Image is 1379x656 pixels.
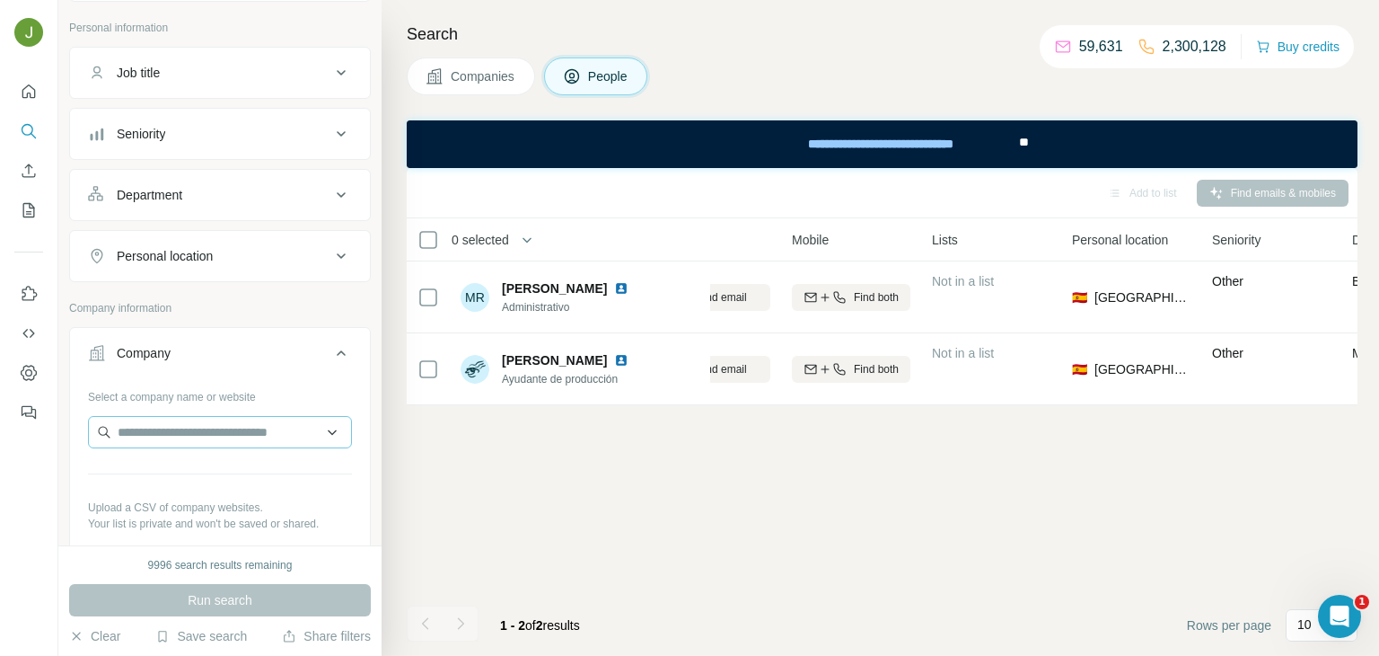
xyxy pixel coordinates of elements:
span: Personal location [1072,231,1168,249]
button: Find email [652,284,770,311]
span: 1 - 2 [500,618,525,633]
span: 🇪🇸 [1072,360,1087,378]
span: Ayudante de producción [502,371,636,387]
p: 2,300,128 [1163,36,1226,58]
span: Find email [697,289,746,306]
span: Lists [932,231,958,249]
h4: Search [407,22,1357,47]
div: Job title [117,64,160,82]
span: 0 selected [452,231,509,249]
span: 2 [536,618,543,633]
span: Seniority [1212,231,1260,249]
p: 59,631 [1079,36,1123,58]
div: Department [117,186,182,204]
button: Buy credits [1256,34,1339,59]
span: Not in a list [932,346,994,360]
p: 10 [1297,616,1312,634]
span: Other [1212,274,1243,288]
span: 1 [1355,595,1369,609]
span: [GEOGRAPHIC_DATA] [1094,288,1190,306]
p: Upload a CSV of company websites. [88,500,352,516]
span: Mobile [792,231,829,249]
button: Find email [652,356,770,383]
button: Company [70,332,370,382]
div: Seniority [117,125,165,143]
span: Find both [854,289,899,306]
span: [PERSON_NAME] [502,279,607,297]
div: Select a company name or website [88,382,352,405]
button: Seniority [70,112,370,155]
button: Quick start [14,75,43,108]
iframe: Intercom live chat [1318,595,1361,638]
span: of [525,618,536,633]
button: Personal location [70,235,370,278]
button: Find both [792,356,910,383]
div: Company [117,344,171,362]
span: results [500,618,580,633]
img: Avatar [14,18,43,47]
button: Enrich CSV [14,155,43,187]
button: Feedback [14,396,43,429]
button: Clear [69,627,120,645]
span: 🇪🇸 [1072,288,1087,306]
span: Rows per page [1187,616,1271,634]
p: Your list is private and won't be saved or shared. [88,516,352,532]
span: Other [1212,346,1243,360]
img: Avatar [461,355,489,384]
span: Find email [697,361,746,377]
span: People [588,67,629,85]
button: Find both [792,284,910,311]
button: Use Surfe on LinkedIn [14,278,43,310]
span: [PERSON_NAME] [502,351,607,369]
iframe: Banner [407,120,1357,168]
span: [GEOGRAPHIC_DATA] [1094,360,1190,378]
div: MR [461,283,489,312]
div: Personal location [117,247,213,265]
button: Dashboard [14,357,43,389]
button: Save search [155,627,247,645]
button: Use Surfe API [14,317,43,350]
button: Search [14,115,43,147]
p: Company information [69,300,371,316]
span: Not in a list [932,274,994,288]
p: Personal information [69,20,371,36]
button: Share filters [282,627,371,645]
img: LinkedIn logo [614,353,628,368]
span: Find both [854,361,899,377]
div: 9996 search results remaining [148,557,293,573]
button: My lists [14,194,43,226]
button: Job title [70,51,370,94]
img: LinkedIn logo [614,281,628,296]
button: Department [70,173,370,217]
span: Companies [451,67,516,85]
span: Administrativo [502,299,636,315]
